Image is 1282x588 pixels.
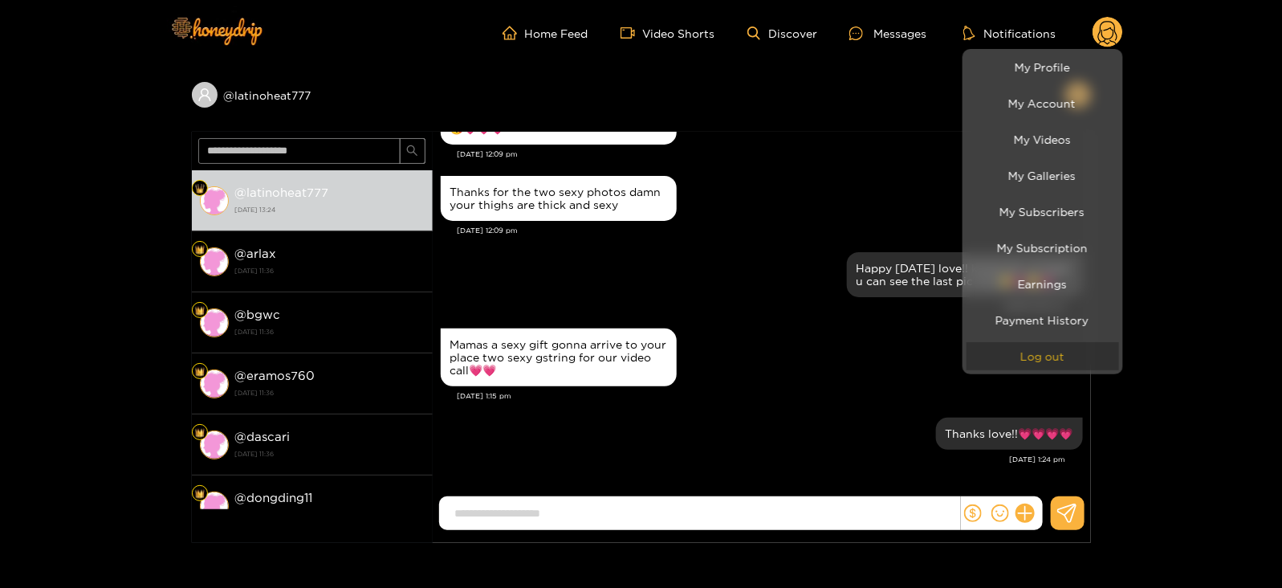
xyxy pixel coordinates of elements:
[967,342,1119,370] button: Log out
[967,53,1119,81] a: My Profile
[967,198,1119,226] a: My Subscribers
[967,161,1119,190] a: My Galleries
[967,89,1119,117] a: My Account
[967,270,1119,298] a: Earnings
[967,234,1119,262] a: My Subscription
[967,306,1119,334] a: Payment History
[967,125,1119,153] a: My Videos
